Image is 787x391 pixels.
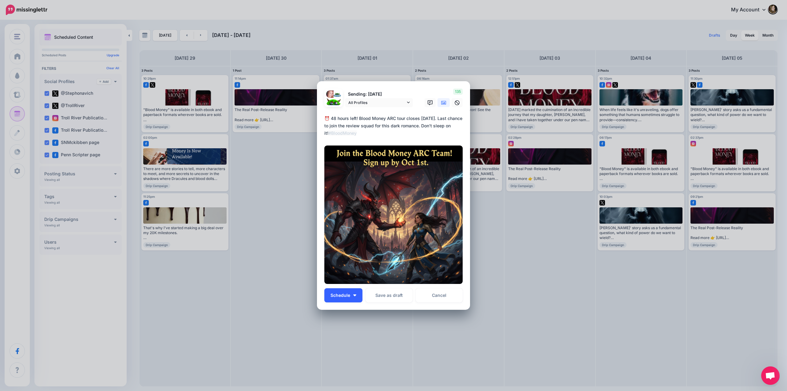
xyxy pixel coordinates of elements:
img: HRzsaPVm-3629.jpeg [326,90,334,98]
button: Schedule [324,288,362,302]
button: Save as draft [366,288,413,302]
img: arrow-down-white.png [353,294,356,296]
img: K6UX822OBM45TES92OXNSBWKZ4OJ0WKK.png [324,146,463,284]
a: Cancel [416,288,463,302]
a: All Profiles [345,98,413,107]
span: Schedule [330,293,350,297]
img: 15741097_1379536512076986_2282019521477070531_n-bsa45826.png [334,90,341,98]
p: Sending: [DATE] [345,91,413,98]
img: 23668510_545315325860937_6691514972213608448_n-bsa126768.jpg [326,98,341,113]
span: All Profiles [348,99,405,106]
div: ⏰ 48 hours left! Blood Money ARC tour closes [DATE]. Last chance to join the review squad for thi... [324,115,466,137]
span: 135 [453,89,463,95]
